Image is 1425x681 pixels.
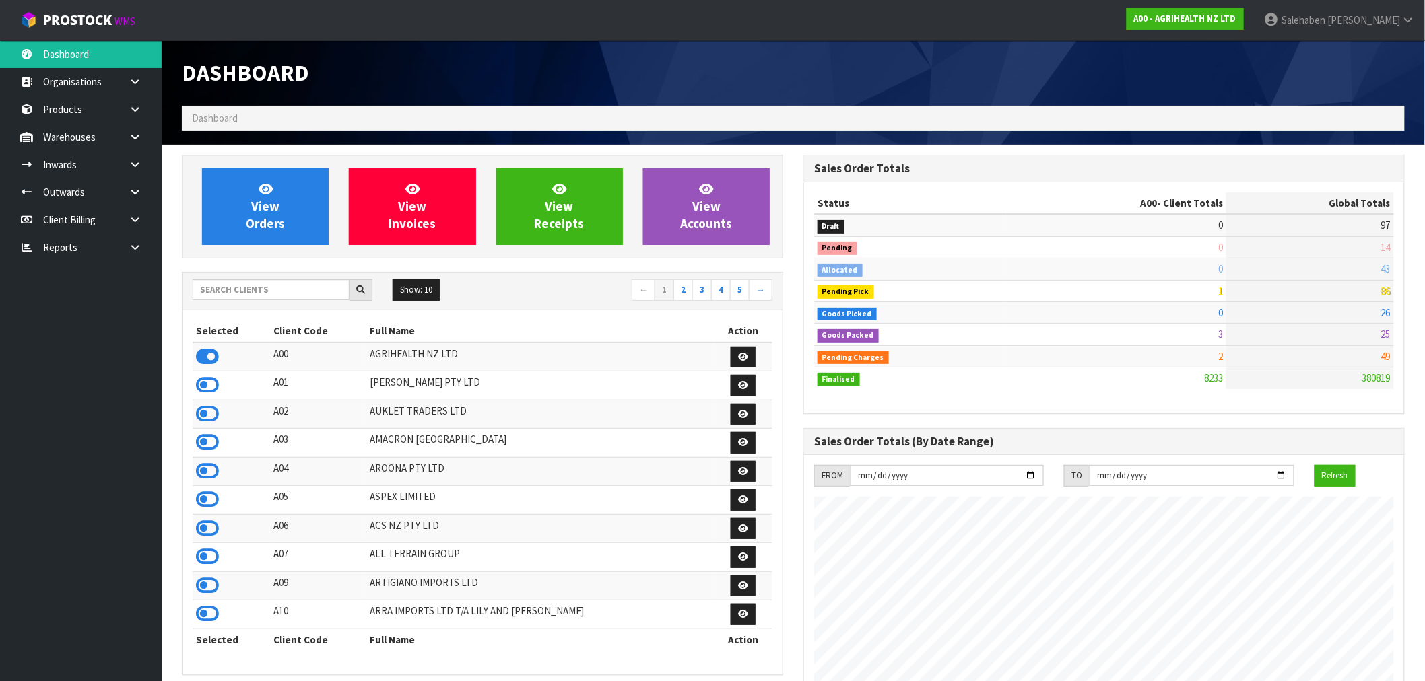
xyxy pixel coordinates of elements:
[818,373,860,386] span: Finalised
[366,486,714,515] td: ASPEX LIMITED
[192,112,238,124] span: Dashboard
[1327,13,1400,26] span: [PERSON_NAME]
[535,181,585,231] span: View Receipts
[818,242,857,255] span: Pending
[270,371,366,400] td: A01
[270,629,366,650] th: Client Code
[270,457,366,486] td: A04
[393,279,440,301] button: Show: 10
[818,329,879,343] span: Goods Packed
[1127,8,1244,30] a: A00 - AGRIHEALTH NZ LTD
[193,279,350,300] input: Search clients
[366,629,714,650] th: Full Name
[1204,371,1223,384] span: 8233
[1218,328,1223,340] span: 3
[114,15,135,28] small: WMS
[1381,350,1391,363] span: 49
[492,279,772,303] nav: Page navigation
[20,11,37,28] img: cube-alt.png
[814,162,1394,175] h3: Sales Order Totals
[818,351,889,365] span: Pending Charges
[366,457,714,486] td: AROONA PTY LTD
[366,514,714,543] td: ACS NZ PTY LTD
[366,371,714,400] td: [PERSON_NAME] PTY LTD
[1218,262,1223,275] span: 0
[1226,192,1394,214] th: Global Totals
[270,543,366,572] td: A07
[673,279,693,301] a: 2
[182,59,309,87] span: Dashboard
[366,320,714,342] th: Full Name
[270,343,366,371] td: A00
[1218,306,1223,319] span: 0
[1381,219,1391,231] span: 97
[366,429,714,458] td: AMACRON [GEOGRAPHIC_DATA]
[749,279,772,301] a: →
[814,465,850,487] div: FROM
[270,400,366,429] td: A02
[1381,241,1391,254] span: 14
[1282,13,1325,26] span: Salehaben
[366,600,714,629] td: ARRA IMPORTS LTD T/A LILY AND [PERSON_NAME]
[1006,192,1227,214] th: - Client Totals
[1362,371,1391,384] span: 380819
[714,320,772,342] th: Action
[496,168,623,245] a: ViewReceipts
[1315,465,1356,487] button: Refresh
[193,629,270,650] th: Selected
[270,600,366,629] td: A10
[730,279,750,301] a: 5
[43,11,112,29] span: ProStock
[680,181,732,231] span: View Accounts
[632,279,655,301] a: ←
[1134,13,1236,24] strong: A00 - AGRIHEALTH NZ LTD
[349,168,475,245] a: ViewInvoices
[1218,350,1223,363] span: 2
[643,168,770,245] a: ViewAccounts
[692,279,712,301] a: 3
[814,192,1006,214] th: Status
[818,308,877,321] span: Goods Picked
[193,320,270,342] th: Selected
[270,429,366,458] td: A03
[270,486,366,515] td: A05
[1218,241,1223,254] span: 0
[1064,465,1089,487] div: TO
[818,285,874,299] span: Pending Pick
[711,279,731,301] a: 4
[270,514,366,543] td: A06
[366,571,714,600] td: ARTIGIANO IMPORTS LTD
[270,571,366,600] td: A09
[1381,285,1391,297] span: 86
[1381,306,1391,319] span: 26
[1218,285,1223,297] span: 1
[818,220,844,234] span: Draft
[366,543,714,572] td: ALL TERRAIN GROUP
[246,181,285,231] span: View Orders
[814,435,1394,448] h3: Sales Order Totals (By Date Range)
[366,400,714,429] td: AUKLET TRADERS LTD
[366,343,714,371] td: AGRIHEALTH NZ LTD
[202,168,329,245] a: ViewOrders
[389,181,436,231] span: View Invoices
[714,629,772,650] th: Action
[1218,219,1223,231] span: 0
[1381,262,1391,275] span: 43
[655,279,674,301] a: 1
[1140,196,1157,209] span: A00
[270,320,366,342] th: Client Code
[1381,328,1391,340] span: 25
[818,264,863,277] span: Allocated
